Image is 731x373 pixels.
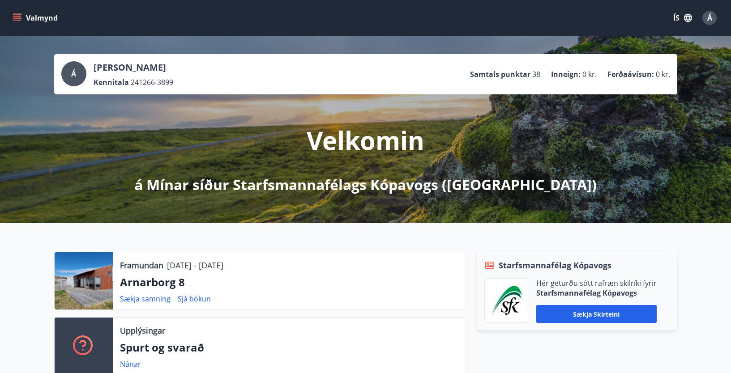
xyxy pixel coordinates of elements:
p: Hér geturðu sótt rafræn skilríki fyrir [536,278,657,288]
button: Sækja skírteini [536,305,657,323]
button: menu [11,10,61,26]
p: Starfsmannafélag Kópavogs [536,288,657,298]
button: Á [699,7,720,29]
p: á Mínar síður Starfsmannafélags Kópavogs ([GEOGRAPHIC_DATA]) [134,175,597,195]
span: Starfsmannafélag Kópavogs [499,259,611,271]
p: [PERSON_NAME] [94,61,173,74]
a: Sjá bókun [178,294,211,304]
span: 38 [532,69,540,79]
a: Sækja samning [120,294,171,304]
p: Upplýsingar [120,325,165,336]
img: x5MjQkxwhnYn6YREZUTEa9Q4KsBUeQdWGts9Dj4O.png [492,286,522,315]
p: Velkomin [307,123,424,157]
p: Spurt og svarað [120,340,458,355]
p: [DATE] - [DATE] [167,259,223,271]
p: Kennitala [94,77,129,87]
p: Arnarborg 8 [120,275,458,290]
span: Á [707,13,712,23]
p: Ferðaávísun : [607,69,654,79]
button: ÍS [668,10,697,26]
a: Nánar [120,359,141,369]
span: 0 kr. [656,69,670,79]
span: Á [71,69,76,79]
p: Samtals punktar [470,69,530,79]
span: 241266-3899 [131,77,173,87]
p: Inneign : [551,69,581,79]
p: Framundan [120,259,163,271]
span: 0 kr. [582,69,597,79]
